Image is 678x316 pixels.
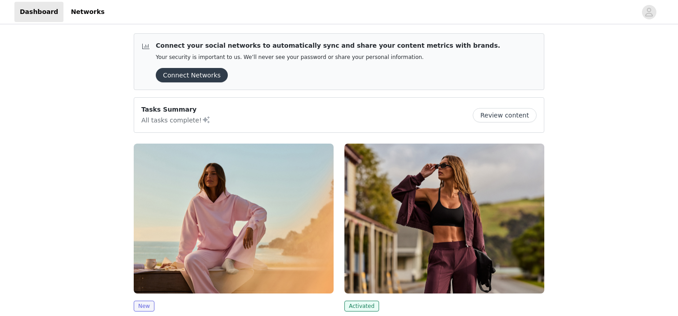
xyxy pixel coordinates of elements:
[344,144,544,293] img: Fabletics
[141,105,211,114] p: Tasks Summary
[645,5,653,19] div: avatar
[156,68,228,82] button: Connect Networks
[473,108,537,122] button: Review content
[156,41,500,50] p: Connect your social networks to automatically sync and share your content metrics with brands.
[14,2,63,22] a: Dashboard
[344,301,379,311] span: Activated
[65,2,110,22] a: Networks
[141,114,211,125] p: All tasks complete!
[134,144,334,293] img: Fabletics
[134,301,154,311] span: New
[156,54,500,61] p: Your security is important to us. We’ll never see your password or share your personal information.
